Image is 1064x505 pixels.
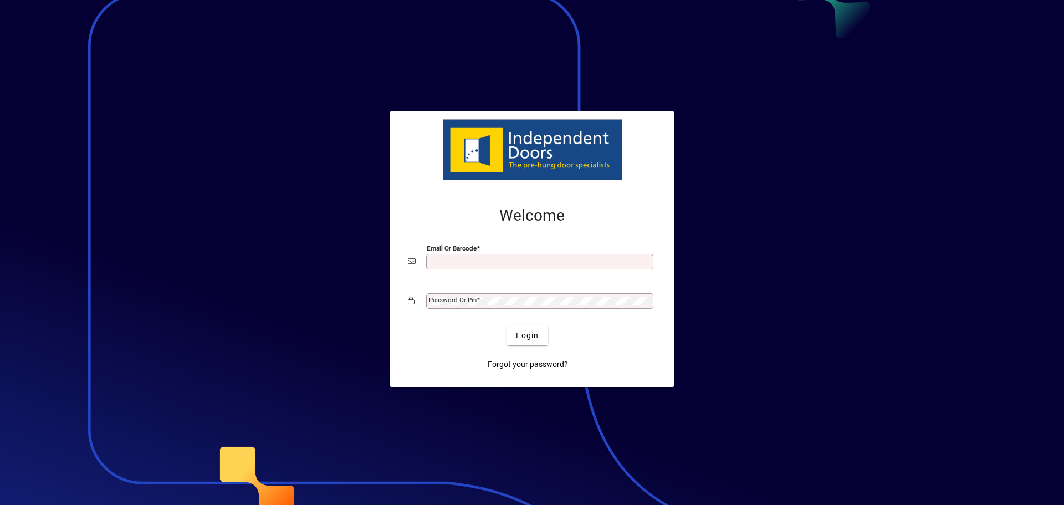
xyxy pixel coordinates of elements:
mat-label: Password or Pin [429,296,477,304]
h2: Welcome [408,206,656,225]
a: Forgot your password? [483,354,572,374]
span: Forgot your password? [488,359,568,370]
span: Login [516,330,539,341]
mat-label: Email or Barcode [427,244,477,252]
button: Login [507,325,548,345]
